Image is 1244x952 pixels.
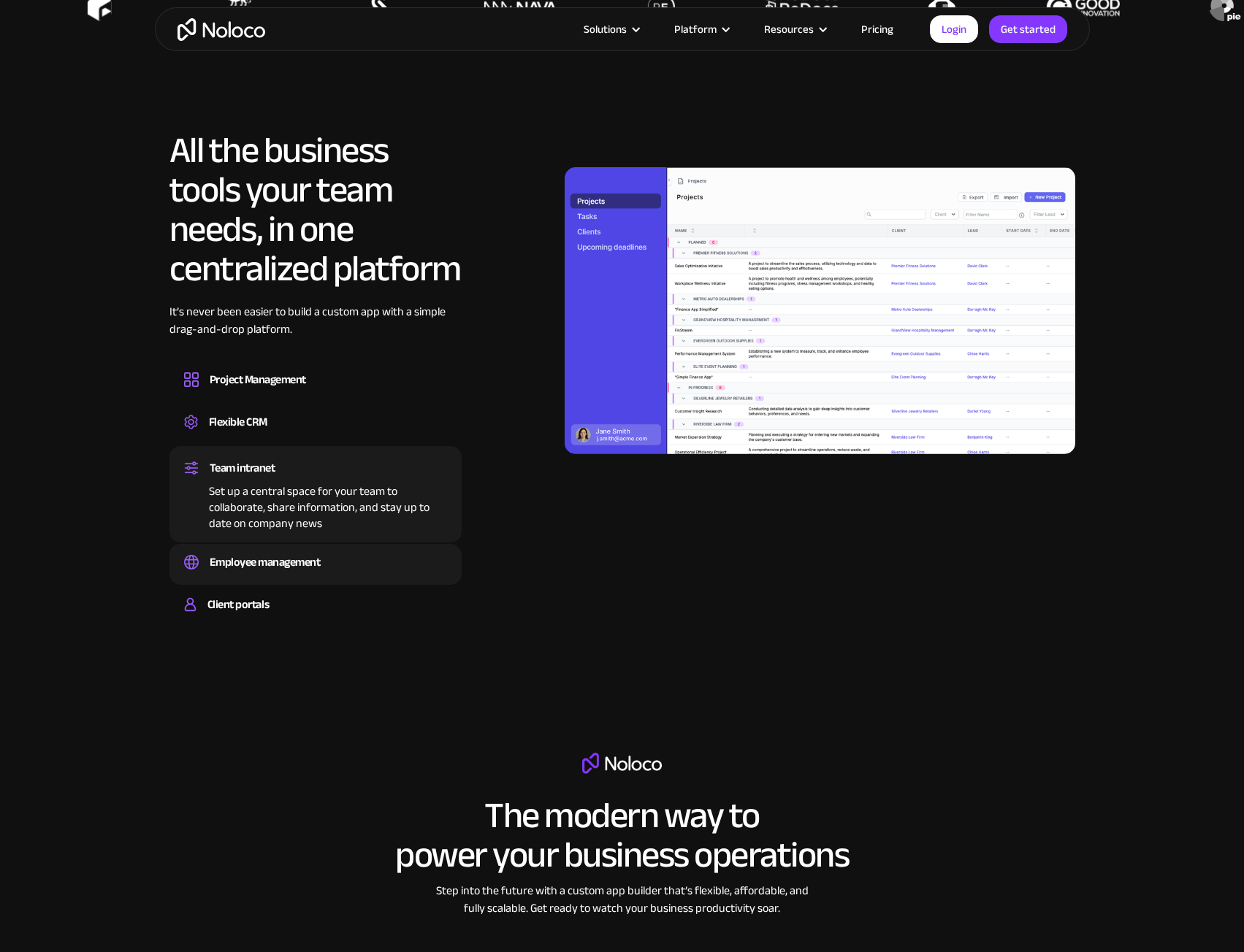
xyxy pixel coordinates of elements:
[209,411,267,433] div: Flexible CRM
[584,20,627,39] div: Solutions
[674,20,717,39] div: Platform
[210,551,321,573] div: Employee management
[429,882,816,917] div: Step into the future with a custom app builder that’s flexible, affordable, and fully scalable. G...
[184,479,447,531] div: Set up a central space for your team to collaborate, share information, and stay up to date on co...
[210,369,306,391] div: Project Management
[746,20,843,39] div: Resources
[843,20,912,39] a: Pricing
[930,15,978,43] a: Login
[184,573,447,577] div: Easily manage employee information, track performance, and handle HR tasks from a single platform.
[656,20,746,39] div: Platform
[207,594,269,615] div: Client portals
[210,457,275,479] div: Team intranet
[169,303,462,360] div: It’s never been easier to build a custom app with a simple drag-and-drop platform.
[178,18,265,41] a: home
[184,615,447,620] div: Build a secure, fully-branded, and personalized client portal that lets your customers self-serve.
[764,20,814,39] div: Resources
[169,131,462,288] h2: All the business tools your team needs, in one centralized platform
[989,15,1067,43] a: Get started
[184,391,447,395] div: Design custom project management tools to speed up workflows, track progress, and optimize your t...
[395,796,849,875] h2: The modern way to power your business operations
[184,433,447,437] div: Create a custom CRM that you can adapt to your business’s needs, centralize your workflows, and m...
[565,20,656,39] div: Solutions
